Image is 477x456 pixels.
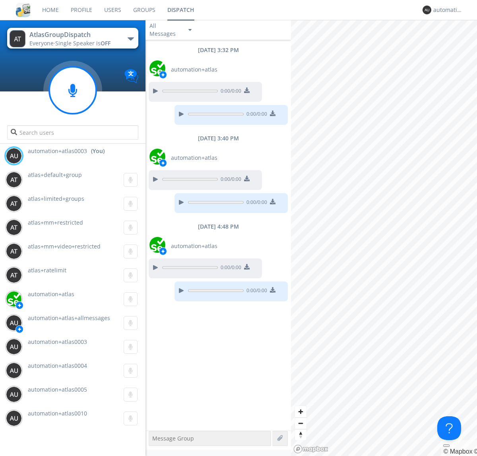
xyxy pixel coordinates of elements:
[295,429,306,440] button: Reset bearing to north
[28,409,87,417] span: automation+atlas0010
[171,66,217,74] span: automation+atlas
[28,290,74,298] span: automation+atlas
[7,125,138,140] input: Search users
[244,264,250,270] img: download media button
[101,39,111,47] span: OFF
[293,444,328,454] a: Mapbox logo
[28,266,66,274] span: atlas+ratelimit
[6,339,22,355] img: 373638.png
[437,416,461,440] iframe: Toggle Customer Support
[171,242,217,250] span: automation+atlas
[443,444,450,447] button: Toggle attribution
[295,406,306,417] button: Zoom in
[218,176,241,184] span: 0:00 / 0:00
[6,386,22,402] img: 373638.png
[218,264,241,273] span: 0:00 / 0:00
[244,287,267,296] span: 0:00 / 0:00
[6,291,22,307] img: d2d01cd9b4174d08988066c6d424eccd
[28,195,84,202] span: atlas+limited+groups
[6,315,22,331] img: 373638.png
[295,417,306,429] button: Zoom out
[145,46,291,54] div: [DATE] 3:32 PM
[244,176,250,181] img: download media button
[149,22,181,38] div: All Messages
[149,149,165,165] img: d2d01cd9b4174d08988066c6d424eccd
[188,29,192,31] img: caret-down-sm.svg
[6,196,22,212] img: 373638.png
[270,199,275,204] img: download media button
[145,134,291,142] div: [DATE] 3:40 PM
[6,148,22,164] img: 373638.png
[244,87,250,93] img: download media button
[28,219,83,226] span: atlas+mm+restricted
[270,111,275,116] img: download media button
[124,69,138,83] img: Translation enabled
[6,219,22,235] img: 373638.png
[16,3,30,17] img: cddb5a64eb264b2086981ab96f4c1ba7
[443,448,472,455] a: Mapbox
[29,30,119,39] div: AtlasGroupDispatch
[270,287,275,293] img: download media button
[6,243,22,259] img: 373638.png
[433,6,463,14] div: automation+atlas0003
[29,39,119,47] div: Everyone ·
[28,362,87,369] span: automation+atlas0004
[149,60,165,76] img: d2d01cd9b4174d08988066c6d424eccd
[28,171,82,179] span: atlas+default+group
[6,267,22,283] img: 373638.png
[244,111,267,119] span: 0:00 / 0:00
[55,39,111,47] span: Single Speaker is
[423,6,431,14] img: 373638.png
[10,30,25,47] img: 373638.png
[28,243,101,250] span: atlas+mm+video+restricted
[28,338,87,345] span: automation+atlas0003
[218,87,241,96] span: 0:00 / 0:00
[295,418,306,429] span: Zoom out
[145,223,291,231] div: [DATE] 4:48 PM
[91,147,105,155] div: (You)
[28,314,110,322] span: automation+atlas+allmessages
[6,410,22,426] img: 373638.png
[244,199,267,208] span: 0:00 / 0:00
[7,28,138,49] button: AtlasGroupDispatchEveryone·Single Speaker isOFF
[28,147,87,155] span: automation+atlas0003
[149,237,165,253] img: d2d01cd9b4174d08988066c6d424eccd
[28,386,87,393] span: automation+atlas0005
[6,172,22,188] img: 373638.png
[6,363,22,378] img: 373638.png
[171,154,217,162] span: automation+atlas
